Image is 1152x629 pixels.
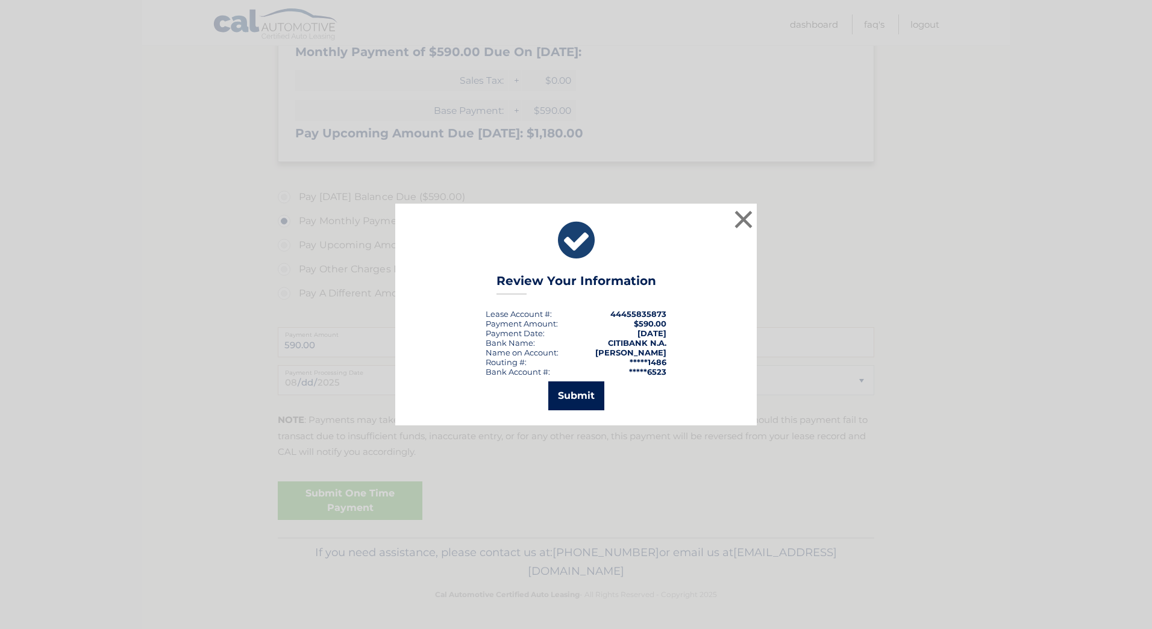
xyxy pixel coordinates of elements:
[637,328,666,338] span: [DATE]
[486,348,559,357] div: Name on Account:
[486,319,558,328] div: Payment Amount:
[731,207,756,231] button: ×
[486,357,527,367] div: Routing #:
[486,367,550,377] div: Bank Account #:
[608,338,666,348] strong: CITIBANK N.A.
[496,274,656,295] h3: Review Your Information
[486,328,543,338] span: Payment Date
[634,319,666,328] span: $590.00
[486,328,545,338] div: :
[486,309,552,319] div: Lease Account #:
[610,309,666,319] strong: 44455835873
[486,338,535,348] div: Bank Name:
[595,348,666,357] strong: [PERSON_NAME]
[548,381,604,410] button: Submit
